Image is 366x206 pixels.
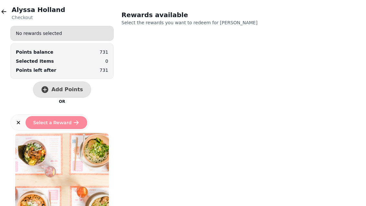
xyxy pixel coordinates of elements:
[12,14,65,21] p: Checkout
[33,120,72,125] span: Select a Reward
[33,81,91,98] button: Add Points
[51,87,83,92] span: Add Points
[105,58,108,64] p: 0
[99,67,108,73] p: 731
[220,20,257,25] span: [PERSON_NAME]
[16,58,54,64] p: Selected Items
[11,27,113,39] div: No rewards selected
[16,49,53,55] div: Points balance
[26,116,87,129] button: Select a Reward
[99,49,108,55] p: 731
[12,5,65,14] h2: Alyssa Holland
[121,10,246,19] h2: Rewards available
[16,67,56,73] p: Points left after
[121,19,287,26] p: Select the rewards you want to redeem for
[59,99,65,104] p: OR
